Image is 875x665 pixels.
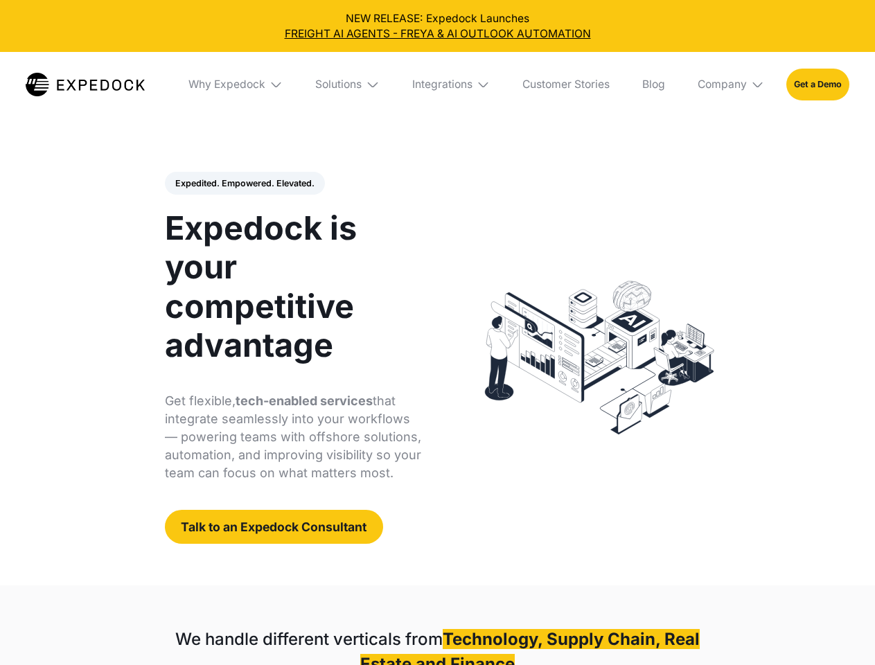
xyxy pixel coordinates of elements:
div: Company [687,52,775,117]
a: Blog [631,52,675,117]
div: Why Expedock [177,52,294,117]
a: Get a Demo [786,69,849,100]
div: Company [698,78,747,91]
iframe: Chat Widget [806,598,875,665]
a: Customer Stories [511,52,620,117]
div: Why Expedock [188,78,265,91]
div: NEW RELEASE: Expedock Launches [11,11,865,42]
div: Integrations [401,52,501,117]
a: Talk to an Expedock Consultant [165,510,383,544]
div: Integrations [412,78,472,91]
a: FREIGHT AI AGENTS - FREYA & AI OUTLOOK AUTOMATION [11,26,865,42]
div: Solutions [315,78,362,91]
div: Solutions [305,52,391,117]
strong: We handle different verticals from [175,629,443,649]
strong: tech-enabled services [236,393,373,408]
h1: Expedock is your competitive advantage [165,209,422,364]
p: Get flexible, that integrate seamlessly into your workflows — powering teams with offshore soluti... [165,392,422,482]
